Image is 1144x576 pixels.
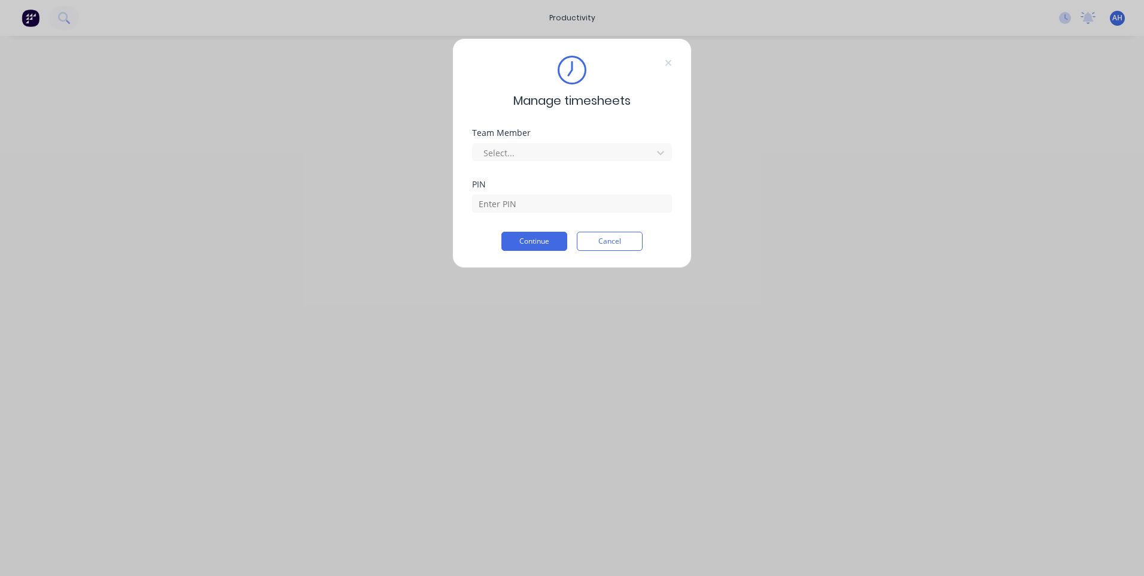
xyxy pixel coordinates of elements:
div: PIN [472,180,672,189]
div: Team Member [472,129,672,137]
input: Enter PIN [472,195,672,213]
button: Cancel [577,232,643,251]
span: Manage timesheets [513,92,631,110]
button: Continue [501,232,567,251]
